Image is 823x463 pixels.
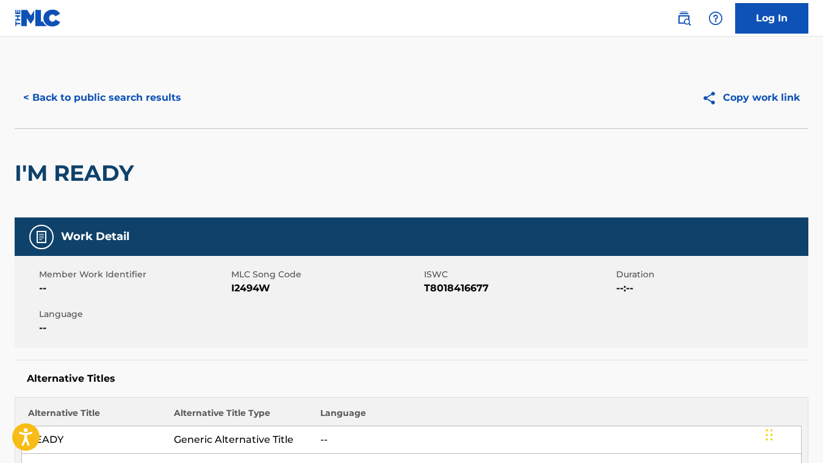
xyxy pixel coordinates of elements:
[22,407,168,426] th: Alternative Title
[424,268,613,281] span: ISWC
[39,321,228,335] span: --
[22,426,168,454] td: READY
[168,407,314,426] th: Alternative Title Type
[39,268,228,281] span: Member Work Identifier
[34,230,49,244] img: Work Detail
[703,6,728,31] div: Help
[231,281,420,296] span: I2494W
[766,417,773,453] div: Drag
[702,90,723,106] img: Copy work link
[693,82,808,113] button: Copy work link
[15,82,190,113] button: < Back to public search results
[424,281,613,296] span: T8018416677
[762,404,823,463] iframe: Chat Widget
[39,281,228,296] span: --
[15,159,140,187] h2: I'M READY
[314,407,802,426] th: Language
[672,6,696,31] a: Public Search
[168,426,314,454] td: Generic Alternative Title
[677,11,691,26] img: search
[616,268,805,281] span: Duration
[231,268,420,281] span: MLC Song Code
[39,308,228,321] span: Language
[27,373,796,385] h5: Alternative Titles
[708,11,723,26] img: help
[616,281,805,296] span: --:--
[735,3,808,34] a: Log In
[15,9,62,27] img: MLC Logo
[314,426,802,454] td: --
[61,230,129,244] h5: Work Detail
